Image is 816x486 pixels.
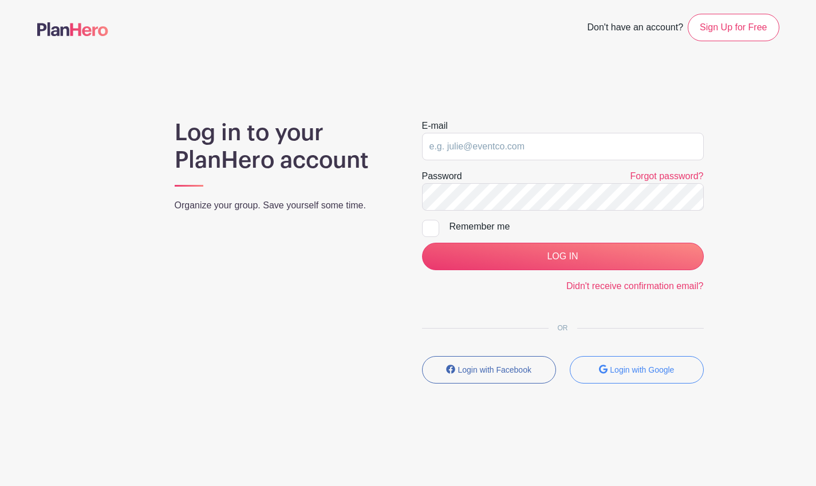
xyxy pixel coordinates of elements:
span: Don't have an account? [587,16,683,41]
button: Login with Facebook [422,356,556,384]
input: LOG IN [422,243,704,270]
span: OR [549,324,577,332]
a: Forgot password? [630,171,703,181]
small: Login with Facebook [458,365,531,374]
small: Login with Google [610,365,674,374]
div: Remember me [450,220,704,234]
input: e.g. julie@eventco.com [422,133,704,160]
button: Login with Google [570,356,704,384]
label: Password [422,169,462,183]
p: Organize your group. Save yourself some time. [175,199,395,212]
label: E-mail [422,119,448,133]
a: Didn't receive confirmation email? [566,281,704,291]
img: logo-507f7623f17ff9eddc593b1ce0a138ce2505c220e1c5a4e2b4648c50719b7d32.svg [37,22,108,36]
h1: Log in to your PlanHero account [175,119,395,174]
a: Sign Up for Free [688,14,779,41]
